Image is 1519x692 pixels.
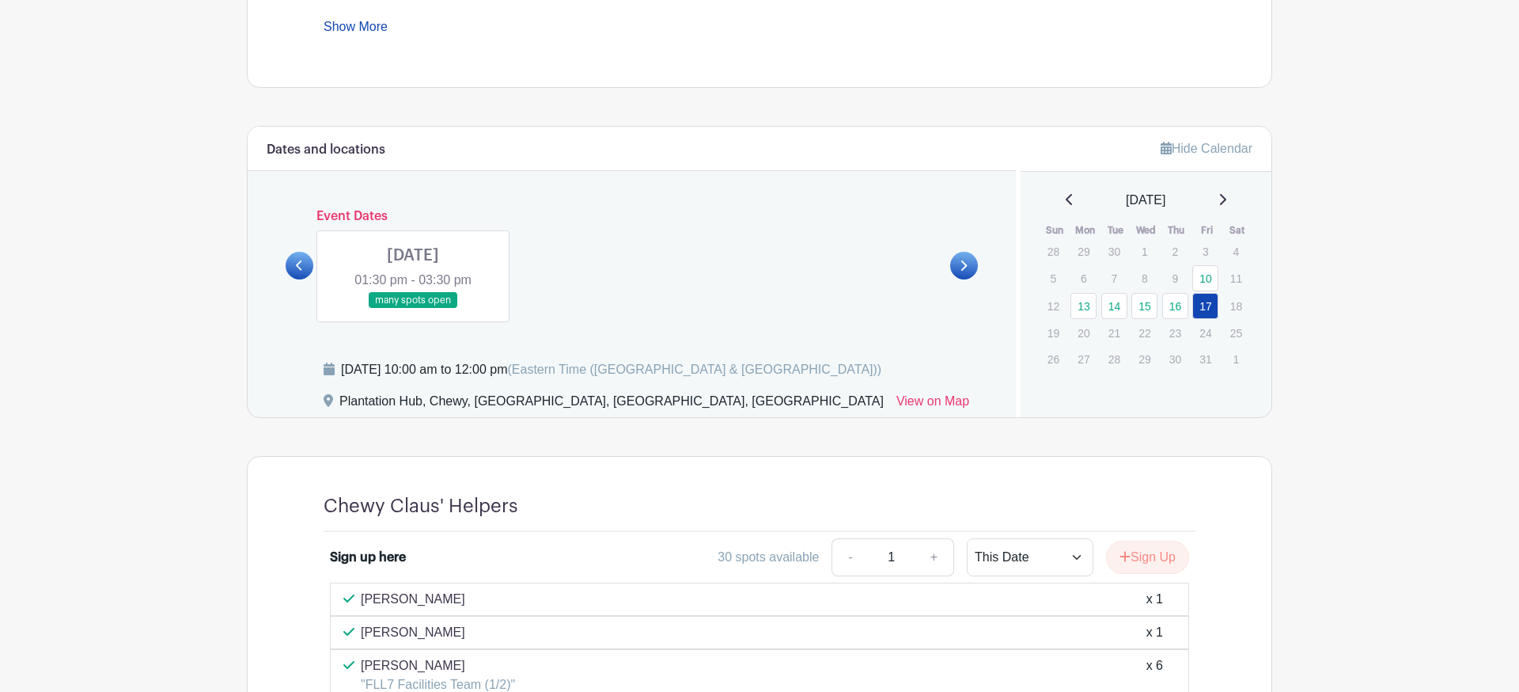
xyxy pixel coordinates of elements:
th: Sat [1222,222,1253,238]
a: 16 [1162,293,1188,319]
p: 2 [1162,239,1188,264]
h6: Event Dates [313,209,950,224]
p: 6 [1070,266,1097,291]
p: [PERSON_NAME] [361,623,465,642]
p: 1 [1131,239,1157,264]
p: 19 [1040,321,1066,345]
th: Wed [1131,222,1161,238]
th: Sun [1040,222,1070,238]
p: [PERSON_NAME] [361,656,515,675]
a: 10 [1192,265,1218,291]
th: Thu [1161,222,1192,238]
p: 31 [1192,347,1218,371]
h6: Dates and locations [267,143,385,158]
th: Tue [1100,222,1131,238]
p: 27 [1070,347,1097,371]
p: [PERSON_NAME] [361,590,465,609]
p: 30 [1101,239,1127,264]
div: x 1 [1146,590,1163,609]
p: 21 [1101,321,1127,345]
a: - [831,538,868,576]
p: 20 [1070,321,1097,345]
p: 12 [1040,294,1066,318]
a: 15 [1131,293,1157,319]
p: 1 [1223,347,1249,371]
h4: Chewy Claus' Helpers [324,495,518,518]
p: 29 [1070,239,1097,264]
div: [DATE] 10:00 am to 12:00 pm [341,360,881,379]
div: Plantation Hub, Chewy, [GEOGRAPHIC_DATA], [GEOGRAPHIC_DATA], [GEOGRAPHIC_DATA] [339,392,884,417]
p: 28 [1040,239,1066,264]
p: 22 [1131,321,1157,345]
div: 30 spots available [718,548,819,567]
p: 11 [1223,266,1249,291]
a: View on Map [896,392,969,417]
div: Sign up here [330,548,406,567]
a: 17 [1192,293,1218,319]
p: 24 [1192,321,1218,345]
a: Hide Calendar [1161,142,1252,155]
p: 5 [1040,266,1066,291]
p: 28 [1101,347,1127,371]
p: 30 [1162,347,1188,371]
p: 7 [1101,266,1127,291]
p: 25 [1223,321,1249,345]
span: (Eastern Time ([GEOGRAPHIC_DATA] & [GEOGRAPHIC_DATA])) [507,363,881,376]
a: + [915,538,954,576]
p: 8 [1131,266,1157,291]
p: 23 [1162,321,1188,345]
p: 4 [1223,239,1249,264]
span: [DATE] [1126,191,1165,210]
th: Fri [1191,222,1222,238]
p: 26 [1040,347,1066,371]
p: 29 [1131,347,1157,371]
a: 14 [1101,293,1127,319]
p: 18 [1223,294,1249,318]
a: 13 [1070,293,1097,319]
a: Show More [324,20,388,40]
th: Mon [1070,222,1100,238]
div: x 1 [1146,623,1163,642]
button: Sign Up [1106,541,1189,574]
p: 9 [1162,266,1188,291]
p: 3 [1192,239,1218,264]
